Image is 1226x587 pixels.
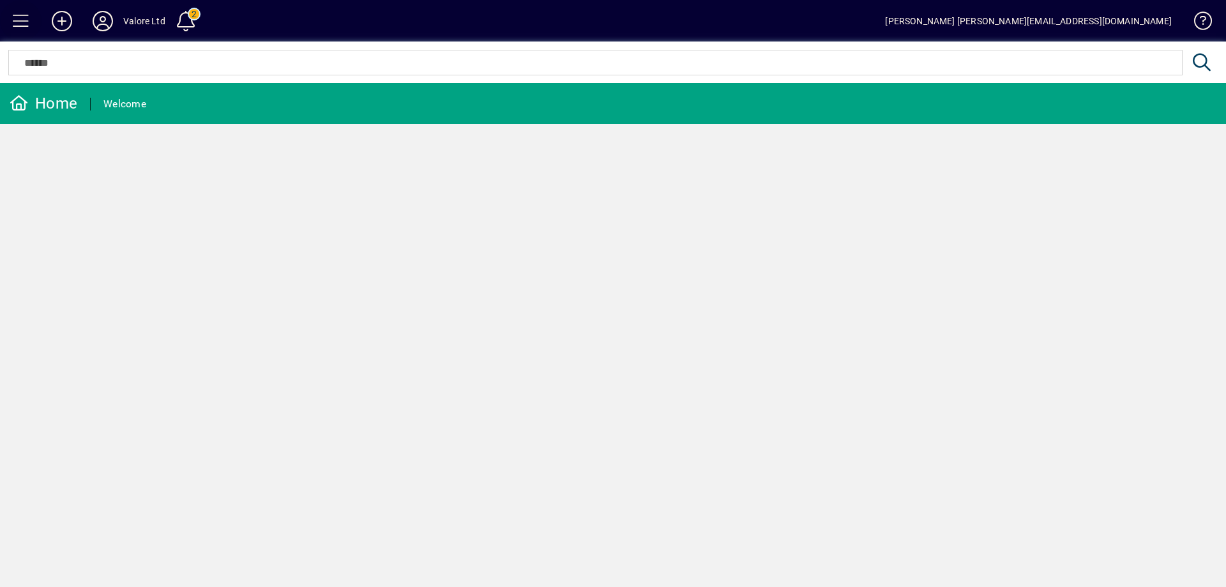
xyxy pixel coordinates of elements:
[123,11,165,31] div: Valore Ltd
[82,10,123,33] button: Profile
[885,11,1172,31] div: [PERSON_NAME] [PERSON_NAME][EMAIL_ADDRESS][DOMAIN_NAME]
[103,94,146,114] div: Welcome
[10,93,77,114] div: Home
[42,10,82,33] button: Add
[1184,3,1210,44] a: Knowledge Base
